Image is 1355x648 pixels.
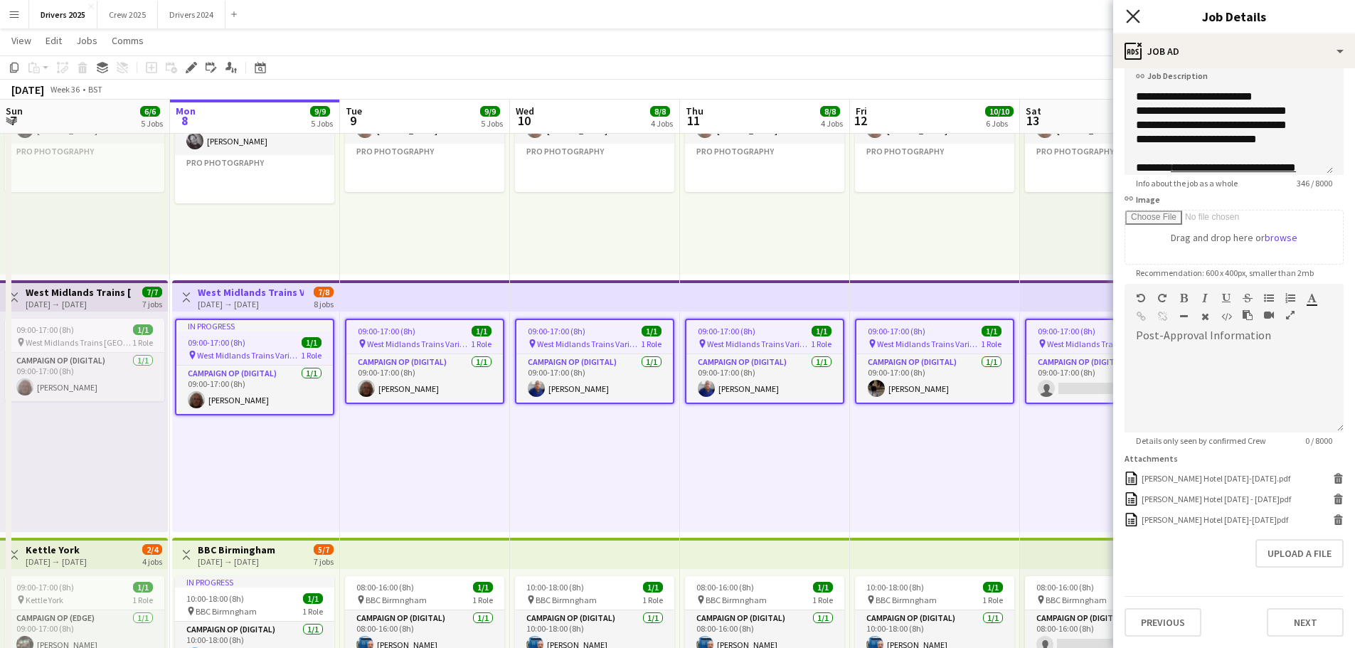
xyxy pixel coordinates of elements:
span: BBC Birmngham [366,595,427,605]
span: 13 [1024,112,1041,129]
span: 1 Role [641,339,661,349]
button: Italic [1200,292,1210,304]
span: 1 Role [472,595,493,605]
span: 1 Role [812,595,833,605]
span: 1/1 [983,582,1003,593]
span: Edit [46,34,62,47]
span: 1/1 [473,582,493,593]
span: BBC Birmngham [536,595,597,605]
button: Undo [1136,292,1146,304]
span: 7 [4,112,23,129]
span: 1 Role [132,595,153,605]
button: Drivers 2024 [158,1,225,28]
app-card-role-placeholder: Pro Photography [345,144,504,192]
button: Upload a file [1255,539,1344,568]
span: 09:00-17:00 (8h) [358,326,415,336]
span: 1/1 [813,582,833,593]
span: Fri [856,105,867,117]
span: 1 Role [471,339,491,349]
span: 08:00-16:00 (8h) [356,582,414,593]
span: 1/1 [133,324,153,335]
span: Thu [686,105,703,117]
span: 8 [174,112,196,129]
span: Jobs [76,34,97,47]
app-card-role-placeholder: Pro Photography [685,144,844,192]
a: Comms [106,31,149,50]
span: Mon [176,105,196,117]
button: Bold [1179,292,1189,304]
span: 1 Role [642,595,663,605]
span: Wed [516,105,534,117]
div: [DATE] [11,83,44,97]
span: BBC Birmngham [876,595,937,605]
app-job-card: 09:00-17:00 (8h)1/1 West Midlands Trains Various Locations1 RoleCampaign Op (Digital)1/109:00-17:... [855,319,1014,404]
span: BBC Birmngham [1046,595,1107,605]
button: Crew 2025 [97,1,158,28]
div: 09:00-17:00 (8h)0/1 West Midlands Trains Various Locations1 RoleCampaign Op (Digital)0/109:00-17:... [1025,319,1184,404]
div: Henry Hotel 11th-12th Sept.pdf [1142,514,1288,525]
button: Clear Formatting [1200,311,1210,322]
span: 10:00-18:00 (8h) [866,582,924,593]
app-job-card: 09:00-17:00 (8h)1/1 West Midlands Trains Various Locations1 RoleCampaign Op (Digital)1/109:00-17:... [515,319,674,404]
div: Chris H Hotel 5-9 September.pdf [1142,473,1290,484]
span: 7/8 [314,287,334,297]
span: Recommendation: 600 x 400px, smaller than 2mb [1125,267,1325,278]
span: 1 Role [981,339,1001,349]
span: 1/1 [642,326,661,336]
div: [DATE] → [DATE] [26,556,87,567]
span: 1 Role [302,606,323,617]
span: 1 Role [132,337,153,348]
span: BBC Birmngham [706,595,767,605]
button: Underline [1221,292,1231,304]
span: Sat [1026,105,1041,117]
a: Edit [40,31,68,50]
span: 10:00-18:00 (8h) [526,582,584,593]
button: Next [1267,608,1344,637]
span: West Midlands Trains Various Locations [1047,339,1151,349]
app-card-role: Campaign Op (Digital)1/109:00-17:00 (8h)[PERSON_NAME] [176,366,333,414]
div: 5 Jobs [141,118,163,129]
app-card-role-placeholder: Pro Photography [1025,144,1184,192]
span: West Midlands Trains Various Locations [537,339,641,349]
span: Info about the job as a whole [1125,178,1249,188]
div: 5 Jobs [311,118,333,129]
button: Previous [1125,608,1201,637]
span: 8/8 [650,106,670,117]
app-card-role-placeholder: Pro Photography [5,144,164,192]
app-card-role-placeholder: Pro Photography [855,144,1014,192]
app-card-role-placeholder: Pro Photography [175,155,334,203]
span: 09:00-17:00 (8h) [16,582,74,593]
app-job-card: 09:00-17:00 (8h)1/1 West Midlands Trains Various Locations1 RoleCampaign Op (Digital)1/109:00-17:... [345,319,504,404]
div: 4 Jobs [651,118,673,129]
div: 4 jobs [142,555,162,567]
button: Unordered List [1264,292,1274,304]
span: 1/1 [303,593,323,604]
span: 1/1 [472,326,491,336]
button: HTML Code [1221,311,1231,322]
span: 1 Role [811,339,831,349]
span: Details only seen by confirmed Crew [1125,435,1277,446]
button: Strikethrough [1243,292,1253,304]
span: 10 [514,112,534,129]
span: View [11,34,31,47]
span: 09:00-17:00 (8h) [868,326,925,336]
div: 8 jobs [314,297,334,309]
div: [DATE] → [DATE] [26,299,132,309]
span: Sun [6,105,23,117]
div: 09:00-17:00 (8h)1/1 West Midlands Trains [GEOGRAPHIC_DATA]1 RoleCampaign Op (Digital)1/109:00-17:... [5,319,164,401]
span: 11 [684,112,703,129]
span: 5/7 [314,544,334,555]
span: 09:00-17:00 (8h) [698,326,755,336]
button: Drivers 2025 [29,1,97,28]
h3: West Midlands Trains [GEOGRAPHIC_DATA] [26,286,132,299]
span: 6/6 [140,106,160,117]
span: Week 36 [47,84,83,95]
button: Paste as plain text [1243,309,1253,321]
div: In progress [176,320,333,331]
span: 8/8 [820,106,840,117]
span: 9/9 [310,106,330,117]
span: Comms [112,34,144,47]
